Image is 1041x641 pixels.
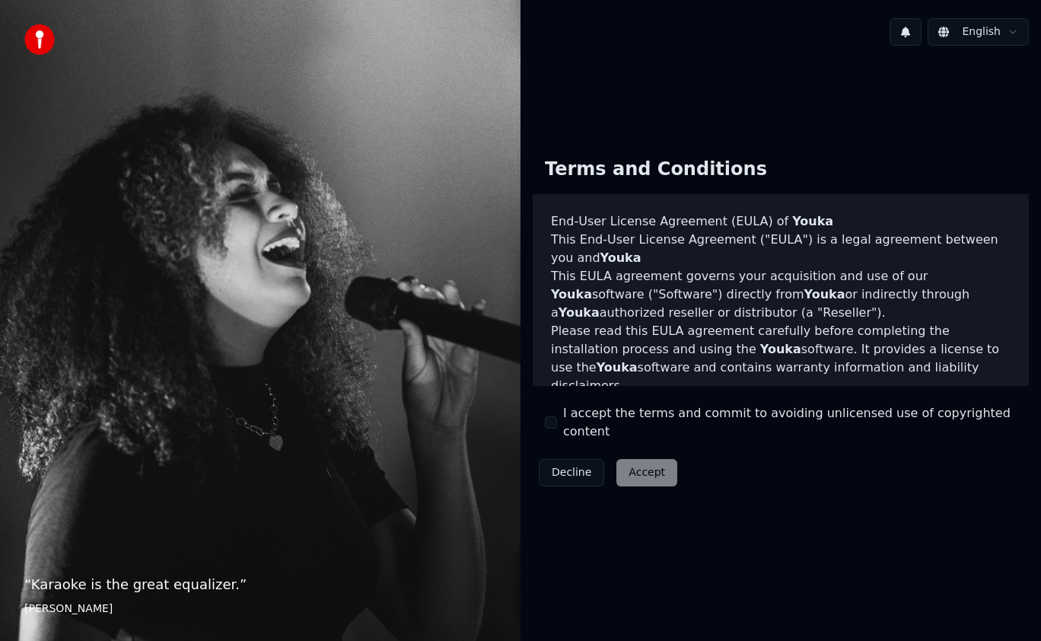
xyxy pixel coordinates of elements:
[597,360,638,375] span: Youka
[551,287,592,301] span: Youka
[563,404,1017,441] label: I accept the terms and commit to avoiding unlicensed use of copyrighted content
[539,459,604,486] button: Decline
[600,250,641,265] span: Youka
[551,322,1011,395] p: Please read this EULA agreement carefully before completing the installation process and using th...
[24,601,496,617] footer: [PERSON_NAME]
[551,267,1011,322] p: This EULA agreement governs your acquisition and use of our software ("Software") directly from o...
[760,342,801,356] span: Youka
[533,145,779,194] div: Terms and Conditions
[24,24,55,55] img: youka
[24,574,496,595] p: “ Karaoke is the great equalizer. ”
[551,212,1011,231] h3: End-User License Agreement (EULA) of
[792,214,833,228] span: Youka
[559,305,600,320] span: Youka
[551,231,1011,267] p: This End-User License Agreement ("EULA") is a legal agreement between you and
[804,287,845,301] span: Youka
